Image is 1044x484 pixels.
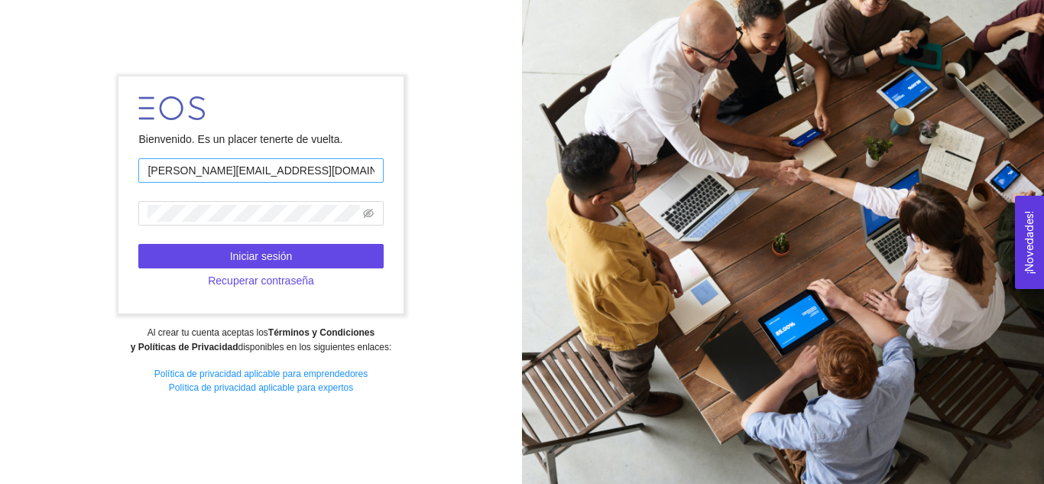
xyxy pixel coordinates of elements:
[138,268,383,293] button: Recuperar contraseña
[138,158,383,183] input: Correo electrónico
[10,326,511,355] div: Al crear tu cuenta aceptas los disponibles en los siguientes enlaces:
[1015,196,1044,289] button: Open Feedback Widget
[363,208,374,219] span: eye-invisible
[131,327,374,352] strong: Términos y Condiciones y Políticas de Privacidad
[154,369,368,379] a: Política de privacidad aplicable para emprendedores
[138,96,205,120] img: LOGO
[138,244,383,268] button: Iniciar sesión
[230,248,293,265] span: Iniciar sesión
[138,274,383,287] a: Recuperar contraseña
[208,272,314,289] span: Recuperar contraseña
[138,131,383,148] div: Bienvenido. Es un placer tenerte de vuelta.
[169,382,353,393] a: Política de privacidad aplicable para expertos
